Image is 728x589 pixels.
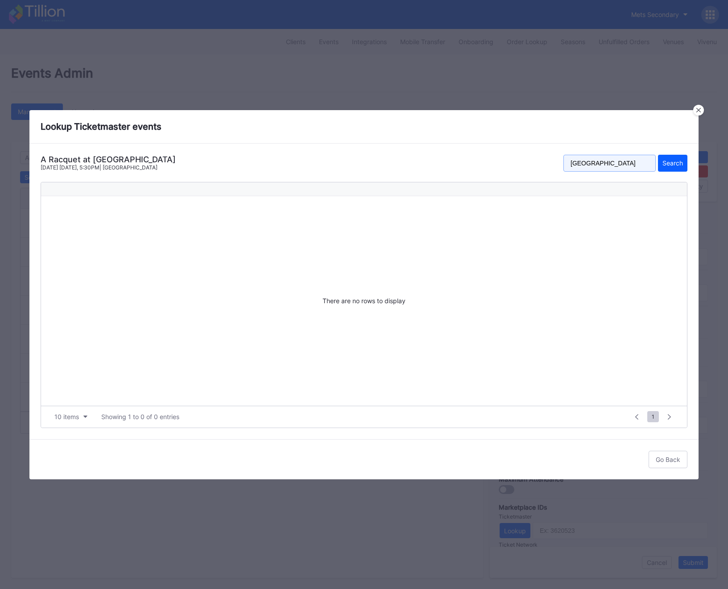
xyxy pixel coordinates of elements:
[649,451,687,468] button: Go Back
[658,155,687,172] button: Search
[101,413,179,420] div: Showing 1 to 0 of 0 entries
[29,110,699,144] div: Lookup Ticketmaster events
[656,456,680,463] div: Go Back
[647,411,659,422] span: 1
[662,159,683,167] div: Search
[41,196,687,406] div: There are no rows to display
[41,164,176,171] div: [DATE] [DATE], 5:30PM | [GEOGRAPHIC_DATA]
[50,411,92,423] button: 10 items
[54,413,79,420] div: 10 items
[563,155,656,172] input: Search term
[41,155,176,164] div: A Racquet at [GEOGRAPHIC_DATA]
